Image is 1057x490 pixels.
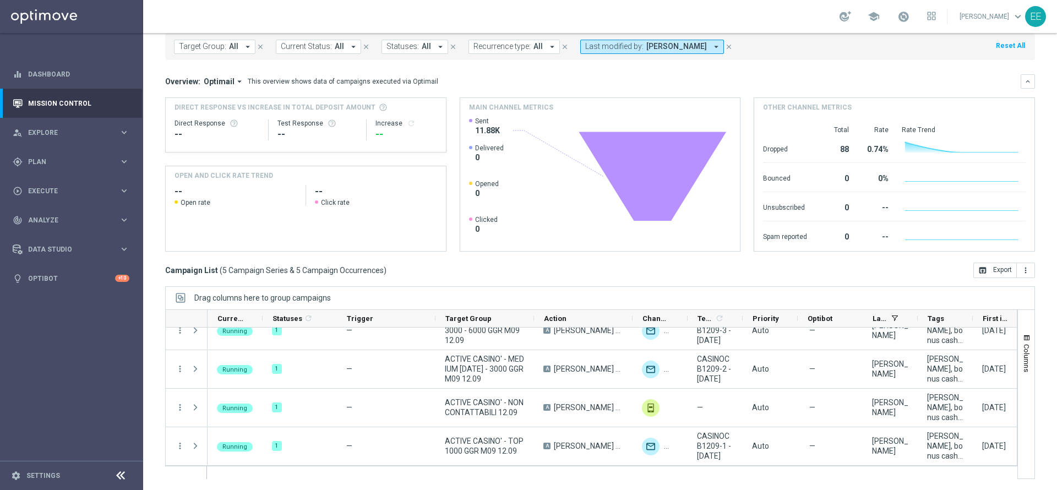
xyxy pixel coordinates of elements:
[222,443,247,450] span: Running
[752,403,769,412] span: Auto
[664,322,682,340] div: In-app Inbox
[375,128,437,141] div: --
[175,185,297,198] h2: --
[28,129,119,136] span: Explore
[204,77,235,86] span: Optimail
[468,40,560,54] button: Recurrence type: All arrow_drop_down
[809,364,815,374] span: —
[445,314,492,323] span: Target Group
[13,186,23,196] i: play_circle_outline
[435,42,445,52] i: arrow_drop_down
[235,77,244,86] i: arrow_drop_down
[119,215,129,225] i: keyboard_arrow_right
[982,364,1006,374] div: 12 Sep 2025, Friday
[642,438,660,455] div: Optimail
[752,364,769,373] span: Auto
[697,431,733,461] span: CASINOCB1209-1 - 12.09.2025
[28,188,119,194] span: Execute
[725,43,733,51] i: close
[194,293,331,302] div: Row Groups
[902,126,1026,134] div: Rate Trend
[175,128,259,141] div: --
[752,326,769,335] span: Auto
[28,89,129,118] a: Mission Control
[872,436,908,456] div: Antonio Iacovone
[547,42,557,52] i: arrow_drop_down
[229,42,238,51] span: All
[13,186,119,196] div: Execute
[346,364,352,373] span: —
[119,127,129,138] i: keyboard_arrow_right
[763,168,807,186] div: Bounced
[346,442,352,450] span: —
[13,128,23,138] i: person_search
[277,128,357,141] div: --
[982,402,1006,412] div: 12 Sep 2025, Friday
[445,398,525,417] span: ACTIVE CASINO' - NON CONTATTABILI 12.09
[927,393,963,422] span: cb perso, bonus cash, up-selling, casino, top master
[642,399,660,417] div: In-app Inbox
[243,42,253,52] i: arrow_drop_down
[28,217,119,224] span: Analyze
[386,42,419,51] span: Statuses:
[445,315,525,345] span: ACTIVE CASINO' - LOW 3000 - 6000 GGR M09 12.09
[983,314,1009,323] span: First in Range
[119,156,129,167] i: keyboard_arrow_right
[642,314,669,323] span: Channel
[222,366,247,373] span: Running
[28,264,115,293] a: Optibot
[958,8,1025,25] a: [PERSON_NAME]keyboard_arrow_down
[868,10,880,23] span: school
[222,265,384,275] span: 5 Campaign Series & 5 Campaign Occurrences
[281,42,332,51] span: Current Status:
[752,442,769,450] span: Auto
[449,43,457,51] i: close
[12,245,130,254] button: Data Studio keyboard_arrow_right
[276,40,361,54] button: Current Status: All arrow_drop_down
[642,361,660,378] img: Optimail
[543,327,551,334] span: A
[13,215,119,225] div: Analyze
[475,153,504,162] span: 0
[820,198,849,215] div: 0
[348,42,358,52] i: arrow_drop_down
[697,354,733,384] span: CASINOCB1209-2 - 12.09.2025
[12,70,130,79] button: equalizer Dashboard
[115,275,129,282] div: +10
[982,441,1006,451] div: 12 Sep 2025, Friday
[257,43,264,51] i: close
[12,274,130,283] button: lightbulb Optibot +10
[315,185,437,198] h2: --
[28,159,119,165] span: Plan
[713,312,724,324] span: Calculate column
[469,102,553,112] h4: Main channel metrics
[445,436,525,456] span: ACTIVE CASINO' - TOP 1000 GGR M09 12.09
[220,265,222,275] span: (
[862,168,889,186] div: 0%
[475,144,504,153] span: Delivered
[543,366,551,372] span: A
[1022,344,1031,372] span: Columns
[248,77,438,86] div: This overview shows data of campaigns executed via Optimail
[580,40,724,54] button: Last modified by: [PERSON_NAME] arrow_drop_down
[302,312,313,324] span: Calculate column
[724,41,734,53] button: close
[820,168,849,186] div: 0
[872,398,908,417] div: Antonio Iacovone
[872,359,908,379] div: Antonio Iacovone
[175,441,185,451] button: more_vert
[763,227,807,244] div: Spam reported
[13,157,23,167] i: gps_fixed
[927,431,963,461] span: cb perso, bonus cash, up-selling, casino, top master
[12,99,130,108] button: Mission Control
[1017,263,1035,278] button: more_vert
[445,354,525,384] span: ACTIVE CASINO' - MEDIUM 1000 - 3000 GGR M09 12.09
[13,128,119,138] div: Explore
[642,322,660,340] img: Optimail
[346,326,352,335] span: —
[711,42,721,52] i: arrow_drop_down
